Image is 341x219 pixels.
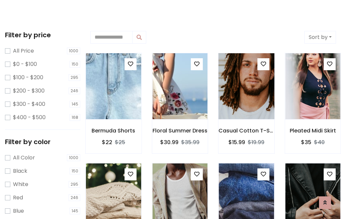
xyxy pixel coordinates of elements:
[13,100,45,108] label: $300 - $400
[13,60,37,68] label: $0 - $100
[69,74,80,81] span: 295
[314,138,325,146] del: $40
[102,139,112,145] h6: $22
[13,194,23,202] label: Red
[218,127,274,134] h6: Casual Cotton T-Shirt
[228,139,245,145] h6: $15.99
[13,207,24,215] label: Blue
[160,139,178,145] h6: $30.99
[5,31,80,39] h5: Filter by price
[248,138,264,146] del: $19.99
[70,101,80,108] span: 145
[285,127,341,134] h6: Pleated Midi Skirt
[69,194,80,201] span: 246
[70,114,80,121] span: 168
[70,61,80,68] span: 150
[13,113,46,121] label: $400 - $500
[304,31,336,44] button: Sort by
[67,48,80,54] span: 1000
[181,138,199,146] del: $35.99
[13,154,35,162] label: All Color
[69,181,80,188] span: 295
[13,180,28,188] label: White
[13,74,43,82] label: $100 - $200
[13,47,34,55] label: All Price
[67,154,80,161] span: 1000
[13,167,27,175] label: Black
[13,87,45,95] label: $200 - $300
[152,127,208,134] h6: Floral Summer Dress
[115,138,125,146] del: $25
[70,208,80,214] span: 145
[301,139,311,145] h6: $35
[69,88,80,94] span: 246
[86,127,142,134] h6: Bermuda Shorts
[5,138,80,146] h5: Filter by color
[70,168,80,174] span: 150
